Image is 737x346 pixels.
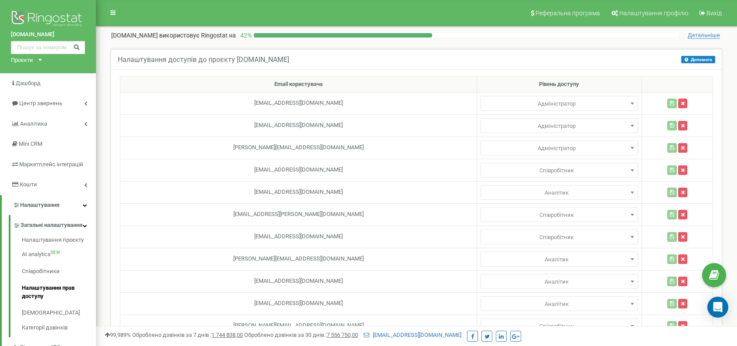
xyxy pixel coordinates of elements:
span: Адміністратор [481,274,638,289]
span: Аналітик [484,187,635,199]
td: [EMAIL_ADDRESS][DOMAIN_NAME] [120,270,477,292]
a: Налаштування прав доступу [22,280,96,305]
span: Аналітик [484,298,635,310]
span: Вихід [706,10,722,17]
span: Кошти [20,181,37,188]
h5: Налаштування доступів до проєкту [DOMAIN_NAME] [118,56,289,64]
u: 1 744 838,00 [212,332,243,338]
span: Адміністратор [481,118,638,133]
a: Налаштування проєкту [22,236,96,247]
td: [PERSON_NAME][EMAIL_ADDRESS][DOMAIN_NAME] [120,137,477,159]
a: AI analyticsNEW [22,246,96,263]
span: Співробітник [484,164,635,177]
a: Налаштування [2,195,96,216]
td: [EMAIL_ADDRESS][DOMAIN_NAME] [120,292,477,315]
a: Співробітники [22,263,96,280]
span: Адміністратор [481,252,638,267]
span: Адміністратор [484,98,635,110]
span: 99,989% [105,332,131,338]
u: 7 556 750,00 [327,332,358,338]
td: [EMAIL_ADDRESS][DOMAIN_NAME] [120,226,477,248]
span: Дашборд [16,80,41,86]
td: [EMAIL_ADDRESS][DOMAIN_NAME] [120,114,477,137]
button: Допомога [681,56,715,63]
span: використовує Ringostat на [159,32,236,39]
p: [DOMAIN_NAME] [111,31,236,40]
span: Адміністратор [481,163,638,178]
span: Адміністратор [484,142,635,154]
span: Аналiтика [20,120,47,127]
p: 42 % [236,31,254,40]
span: Співробітник [484,231,635,243]
td: [EMAIL_ADDRESS][PERSON_NAME][DOMAIN_NAME] [120,203,477,226]
span: Налаштування профілю [619,10,688,17]
span: Детальніше [688,32,720,39]
span: Маркетплейс інтеграцій [19,161,83,168]
button: Зберегти [667,188,677,197]
span: Адміністратор [481,296,638,311]
td: [EMAIL_ADDRESS][DOMAIN_NAME] [120,92,477,114]
span: Співробітник [484,320,635,332]
span: Адміністратор [481,96,638,111]
a: Категорії дзвінків [22,322,96,332]
span: Співробітник [484,209,635,221]
span: Аналітик [484,254,635,266]
td: [PERSON_NAME][EMAIL_ADDRESS][DOMAIN_NAME] [120,315,477,337]
span: Центр звернень [19,100,62,106]
div: Проєкти [11,56,33,65]
span: Аналітик [484,276,635,288]
span: Адміністратор [484,120,635,132]
span: Адміністратор [481,230,638,244]
button: Видалити [678,188,687,197]
span: Mini CRM [19,140,42,147]
th: Email користувача [120,77,477,92]
span: Налаштування [20,202,59,208]
span: Адміністратор [481,207,638,222]
span: Оброблено дзвінків за 30 днів : [244,332,358,338]
td: [EMAIL_ADDRESS][DOMAIN_NAME] [120,181,477,203]
a: [EMAIL_ADDRESS][DOMAIN_NAME] [364,332,461,338]
a: [DOMAIN_NAME] [11,31,85,39]
span: Адміністратор [481,140,638,155]
td: [EMAIL_ADDRESS][DOMAIN_NAME] [120,159,477,181]
th: Рівень доступу [477,77,641,92]
img: Ringostat logo [11,9,85,31]
a: Загальні налаштування [13,215,96,233]
div: Open Intercom Messenger [707,297,728,318]
a: [DEMOGRAPHIC_DATA] [22,305,96,322]
span: Адміністратор [481,319,638,333]
input: Пошук за номером [11,41,85,54]
span: Загальні налаштування [20,221,82,230]
td: [PERSON_NAME][EMAIL_ADDRESS][DOMAIN_NAME] [120,248,477,270]
span: Оброблено дзвінків за 7 днів : [132,332,243,338]
span: Реферальна програма [536,10,600,17]
span: Аналітик [481,185,638,200]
